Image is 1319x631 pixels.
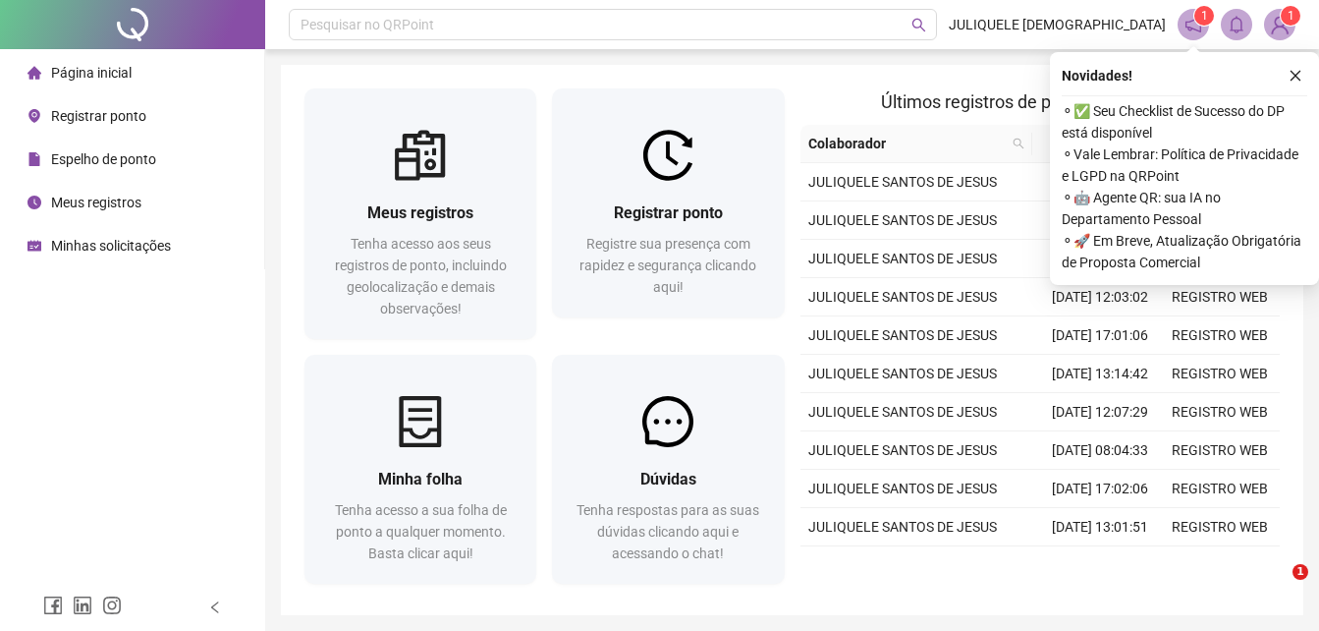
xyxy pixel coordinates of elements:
span: Dúvidas [640,470,696,488]
span: Tenha acesso aos seus registros de ponto, incluindo geolocalização e demais observações! [335,236,507,316]
a: DúvidasTenha respostas para as suas dúvidas clicando aqui e acessando o chat! [552,355,784,584]
span: search [1013,138,1024,149]
span: JULIQUELE SANTOS DE JESUS [808,442,997,458]
span: 1 [1288,9,1294,23]
span: home [27,66,41,80]
td: REGISTRO WEB [1160,431,1280,470]
span: Novidades ! [1062,65,1132,86]
span: search [911,18,926,32]
td: REGISTRO WEB [1160,508,1280,546]
td: REGISTRO WEB [1160,393,1280,431]
td: REGISTRO WEB [1160,278,1280,316]
span: left [208,601,222,614]
span: JULIQUELE SANTOS DE JESUS [808,404,997,420]
span: JULIQUELE SANTOS DE JESUS [808,212,997,228]
span: ⚬ 🤖 Agente QR: sua IA no Departamento Pessoal [1062,187,1307,230]
td: [DATE] 08:02:02 [1040,163,1160,201]
span: Minhas solicitações [51,238,171,254]
span: Registrar ponto [51,108,146,124]
td: [DATE] 12:03:02 [1040,278,1160,316]
span: 1 [1292,564,1308,580]
span: ⚬ ✅ Seu Checklist de Sucesso do DP está disponível [1062,100,1307,143]
span: Colaborador [808,133,1006,154]
span: Meus registros [367,203,473,222]
span: instagram [102,596,122,615]
span: JULIQUELE SANTOS DE JESUS [808,481,997,496]
span: Tenha respostas para as suas dúvidas clicando aqui e acessando o chat! [577,502,759,561]
a: Minha folhaTenha acesso a sua folha de ponto a qualquer momento. Basta clicar aqui! [304,355,536,584]
span: ⚬ 🚀 Em Breve, Atualização Obrigatória de Proposta Comercial [1062,230,1307,273]
span: Registre sua presença com rapidez e segurança clicando aqui! [579,236,756,295]
td: [DATE] 13:14:42 [1040,355,1160,393]
td: [DATE] 13:01:51 [1040,508,1160,546]
span: environment [27,109,41,123]
iframe: Intercom live chat [1252,564,1299,611]
span: Meus registros [51,195,141,210]
span: bell [1228,16,1245,33]
span: JULIQUELE SANTOS DE JESUS [808,327,997,343]
span: notification [1184,16,1202,33]
td: [DATE] 12:07:29 [1040,393,1160,431]
span: Espelho de ponto [51,151,156,167]
span: JULIQUELE SANTOS DE JESUS [808,251,997,266]
span: Registrar ponto [614,203,723,222]
span: linkedin [73,596,92,615]
span: Data/Hora [1040,133,1125,154]
span: JULIQUELE SANTOS DE JESUS [808,289,997,305]
td: REGISTRO WEB [1160,546,1280,585]
td: [DATE] 17:02:06 [1040,470,1160,508]
td: [DATE] 17:02:16 [1040,201,1160,240]
a: Meus registrosTenha acesso aos seus registros de ponto, incluindo geolocalização e demais observa... [304,88,536,339]
sup: Atualize o seu contato no menu Meus Dados [1281,6,1300,26]
span: JULIQUELE SANTOS DE JESUS [808,174,997,190]
span: schedule [27,239,41,253]
span: JULIQUELE SANTOS DE JESUS [808,519,997,535]
span: Tenha acesso a sua folha de ponto a qualquer momento. Basta clicar aqui! [335,502,507,561]
span: facebook [43,596,63,615]
span: file [27,152,41,166]
td: [DATE] 12:02:36 [1040,546,1160,585]
sup: 1 [1194,6,1214,26]
td: [DATE] 08:04:33 [1040,431,1160,470]
td: REGISTRO WEB [1160,316,1280,355]
img: 88757 [1265,10,1294,39]
span: JULIQUELE [DEMOGRAPHIC_DATA] [949,14,1166,35]
span: close [1289,69,1302,83]
td: REGISTRO WEB [1160,470,1280,508]
span: JULIQUELE SANTOS DE JESUS [808,366,997,381]
span: Página inicial [51,65,132,81]
span: 1 [1201,9,1208,23]
span: search [1009,129,1028,158]
td: REGISTRO WEB [1160,355,1280,393]
td: [DATE] 17:01:06 [1040,316,1160,355]
th: Data/Hora [1032,125,1148,163]
a: Registrar pontoRegistre sua presença com rapidez e segurança clicando aqui! [552,88,784,317]
span: ⚬ Vale Lembrar: Política de Privacidade e LGPD na QRPoint [1062,143,1307,187]
span: Últimos registros de ponto sincronizados [881,91,1198,112]
td: [DATE] 13:02:46 [1040,240,1160,278]
span: Minha folha [378,470,463,488]
span: clock-circle [27,196,41,209]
